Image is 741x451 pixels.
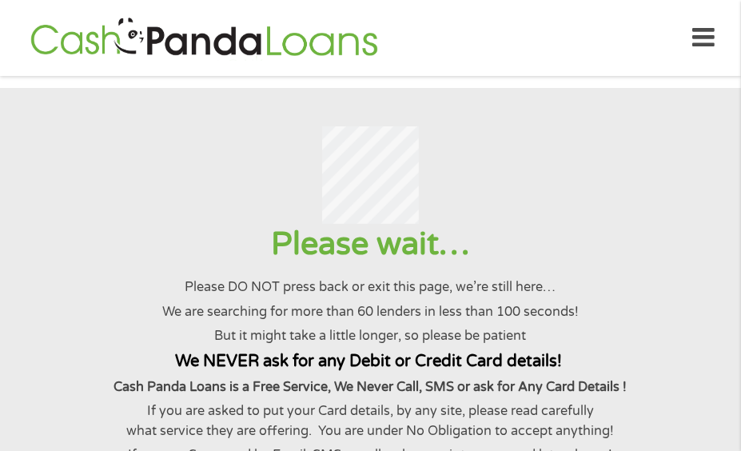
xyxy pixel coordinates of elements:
p: If you are asked to put your Card details, by any site, please read carefully what service they a... [19,401,721,441]
h1: Please wait… [19,224,721,265]
strong: We NEVER ask for any Debit or Credit Card details! [175,351,562,371]
p: We are searching for more than 60 lenders in less than 100 seconds! [19,302,721,321]
p: Please DO NOT press back or exit this page, we’re still here… [19,277,721,297]
p: But it might take a little longer, so please be patient [19,326,721,345]
strong: Cash Panda Loans is a Free Service, We Never Call, SMS or ask for Any Card Details ! [114,379,627,395]
img: GetLoanNow Logo [26,15,382,61]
